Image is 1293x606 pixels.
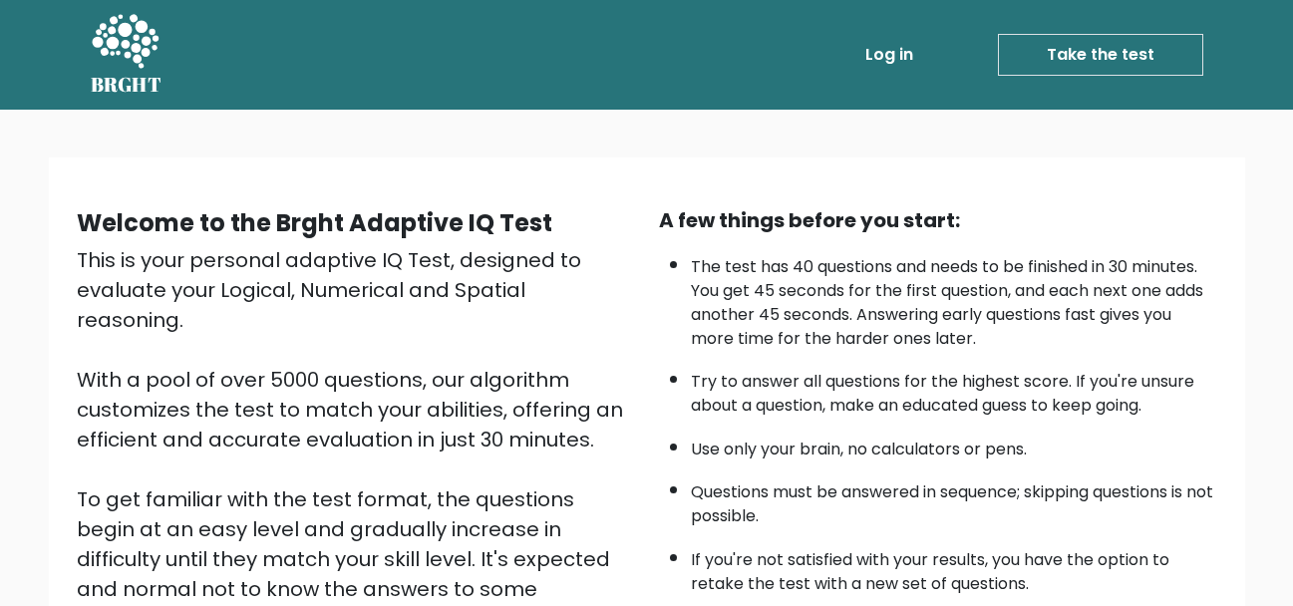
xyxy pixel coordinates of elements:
li: If you're not satisfied with your results, you have the option to retake the test with a new set ... [691,538,1217,596]
li: The test has 40 questions and needs to be finished in 30 minutes. You get 45 seconds for the firs... [691,245,1217,351]
li: Use only your brain, no calculators or pens. [691,428,1217,461]
a: Log in [857,35,921,75]
a: Take the test [998,34,1203,76]
a: BRGHT [91,8,162,102]
h5: BRGHT [91,73,162,97]
li: Try to answer all questions for the highest score. If you're unsure about a question, make an edu... [691,360,1217,418]
li: Questions must be answered in sequence; skipping questions is not possible. [691,470,1217,528]
b: Welcome to the Brght Adaptive IQ Test [77,206,552,239]
div: A few things before you start: [659,205,1217,235]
